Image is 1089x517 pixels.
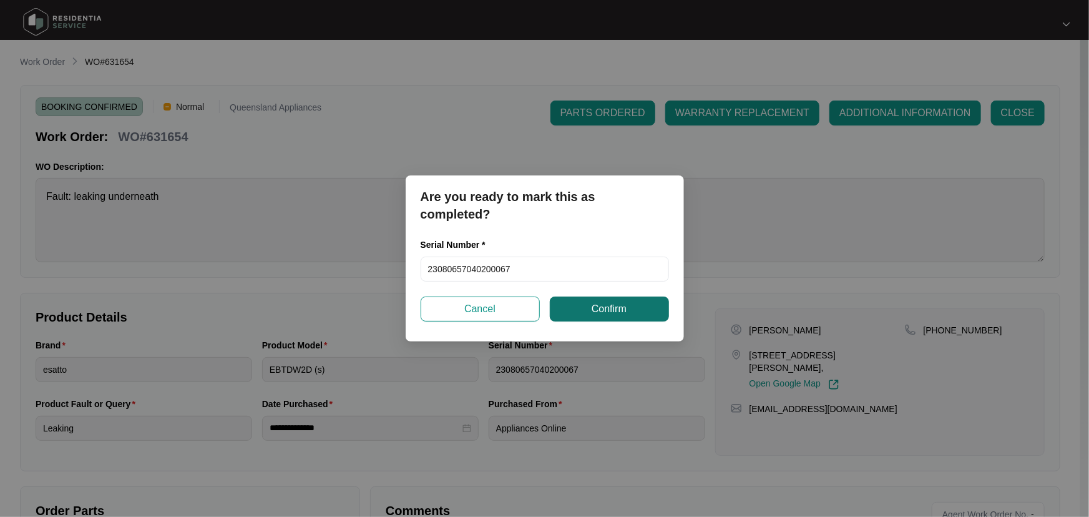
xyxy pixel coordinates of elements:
span: Cancel [464,302,496,317]
span: Confirm [592,302,627,317]
button: Confirm [550,297,669,322]
p: completed? [421,205,669,223]
label: Serial Number * [421,239,495,251]
button: Cancel [421,297,540,322]
p: Are you ready to mark this as [421,188,669,205]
